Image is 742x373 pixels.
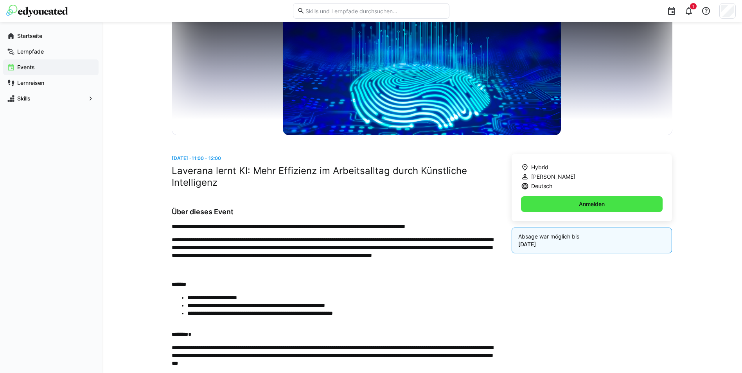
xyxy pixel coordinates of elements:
h2: Laverana lernt KI: Mehr Effizienz im Arbeitsalltag durch Künstliche Intelligenz [172,165,493,188]
h3: Über dieses Event [172,208,493,216]
span: Anmelden [578,200,606,208]
span: Deutsch [531,182,552,190]
span: [PERSON_NAME] [531,173,575,181]
p: [DATE] [518,240,666,248]
button: Anmelden [521,196,663,212]
p: Absage war möglich bis [518,233,666,240]
span: Hybrid [531,163,548,171]
input: Skills und Lernpfade durchsuchen… [305,7,445,14]
span: 1 [692,4,694,9]
span: [DATE] · 11:00 - 12:00 [172,155,221,161]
